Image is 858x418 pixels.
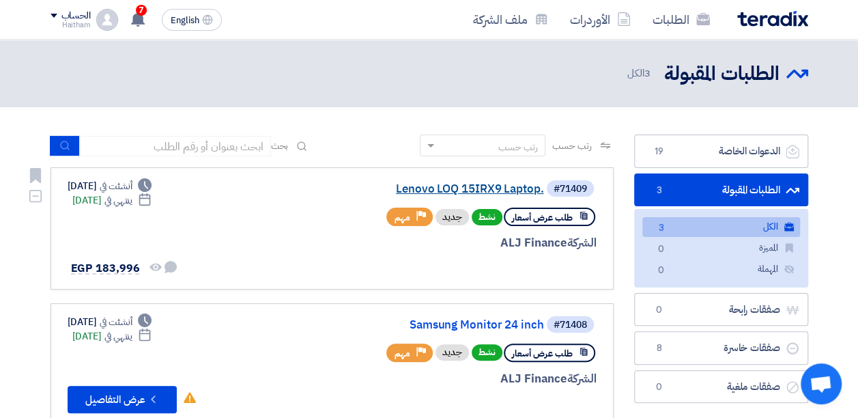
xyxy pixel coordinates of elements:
a: Samsung Monitor 24 inch [271,319,544,331]
span: 7 [136,5,147,16]
span: طلب عرض أسعار [512,347,573,360]
span: أنشئت في [100,179,132,193]
div: ALJ Finance [268,234,597,252]
a: المميزة [642,238,800,258]
div: الحساب [61,10,91,22]
span: نشط [472,344,502,361]
div: #71408 [554,320,587,330]
a: صفقات خاسرة8 [634,331,808,365]
span: ينتهي في [104,193,132,208]
span: الشركة [567,234,597,251]
a: صفقات ملغية0 [634,370,808,404]
input: ابحث بعنوان أو رقم الطلب [80,136,271,156]
span: بحث [271,139,289,153]
div: [DATE] [72,193,152,208]
span: English [171,16,199,25]
div: [DATE] [72,329,152,344]
div: #71409 [554,184,587,194]
span: 3 [651,184,668,197]
span: 19 [651,145,668,158]
span: 3 [653,221,670,236]
span: مهم [395,211,410,224]
div: Open chat [801,363,842,404]
span: 8 [651,342,668,355]
a: المهملة [642,260,800,279]
span: 0 [651,380,668,394]
div: Haitham [51,21,91,29]
div: جديد [435,209,469,225]
a: الأوردرات [559,3,642,36]
span: الكل [627,66,653,81]
span: الشركة [567,370,597,387]
a: الكل [642,217,800,237]
img: profile_test.png [96,9,118,31]
a: الطلبات [642,3,721,36]
img: Teradix logo [737,11,808,27]
a: Lenovo LOQ 15IRX9 Laptop. [271,183,544,195]
div: [DATE] [68,179,152,193]
h2: الطلبات المقبولة [664,61,780,87]
button: English [162,9,222,31]
a: ملف الشركة [462,3,559,36]
div: [DATE] [68,315,152,329]
span: طلب عرض أسعار [512,211,573,224]
span: 0 [653,242,670,257]
span: أنشئت في [100,315,132,329]
span: EGP 183,996 [71,260,140,277]
span: نشط [472,209,502,225]
a: الدعوات الخاصة19 [634,135,808,168]
span: 3 [644,66,650,81]
a: الطلبات المقبولة3 [634,173,808,207]
a: صفقات رابحة0 [634,293,808,326]
span: ينتهي في [104,329,132,344]
div: ALJ Finance [268,370,597,388]
span: مهم [395,347,410,360]
span: 0 [651,303,668,317]
span: 0 [653,264,670,278]
div: جديد [435,344,469,361]
span: رتب حسب [552,139,591,153]
button: عرض التفاصيل [68,386,177,413]
div: رتب حسب [498,140,538,154]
